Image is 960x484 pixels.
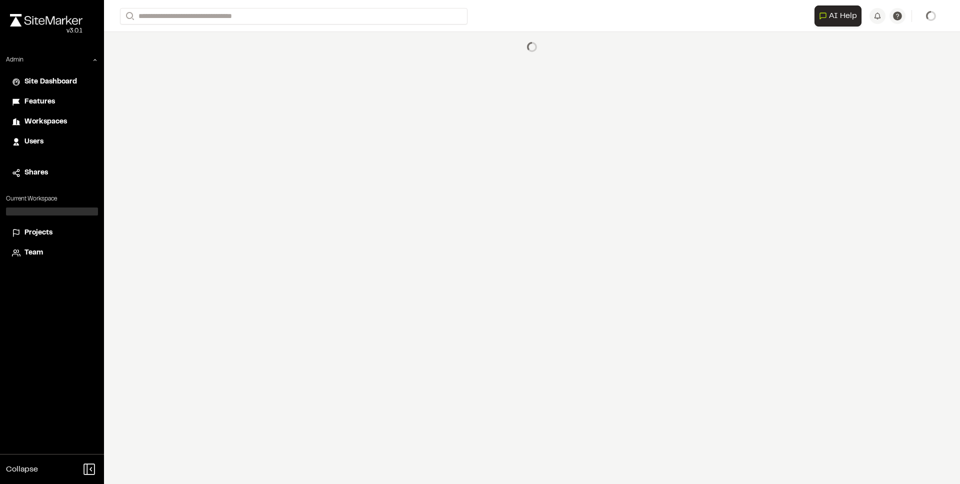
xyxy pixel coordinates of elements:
[24,136,43,147] span: Users
[12,247,92,258] a: Team
[6,463,38,475] span: Collapse
[120,8,138,24] button: Search
[814,5,861,26] button: Open AI Assistant
[10,26,82,35] div: Oh geez...please don't...
[829,10,857,22] span: AI Help
[24,116,67,127] span: Workspaces
[24,76,77,87] span: Site Dashboard
[12,227,92,238] a: Projects
[6,55,23,64] p: Admin
[24,96,55,107] span: Features
[12,167,92,178] a: Shares
[6,194,98,203] p: Current Workspace
[12,136,92,147] a: Users
[12,96,92,107] a: Features
[12,76,92,87] a: Site Dashboard
[24,247,43,258] span: Team
[12,116,92,127] a: Workspaces
[24,227,52,238] span: Projects
[24,167,48,178] span: Shares
[10,14,82,26] img: rebrand.png
[814,5,865,26] div: Open AI Assistant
